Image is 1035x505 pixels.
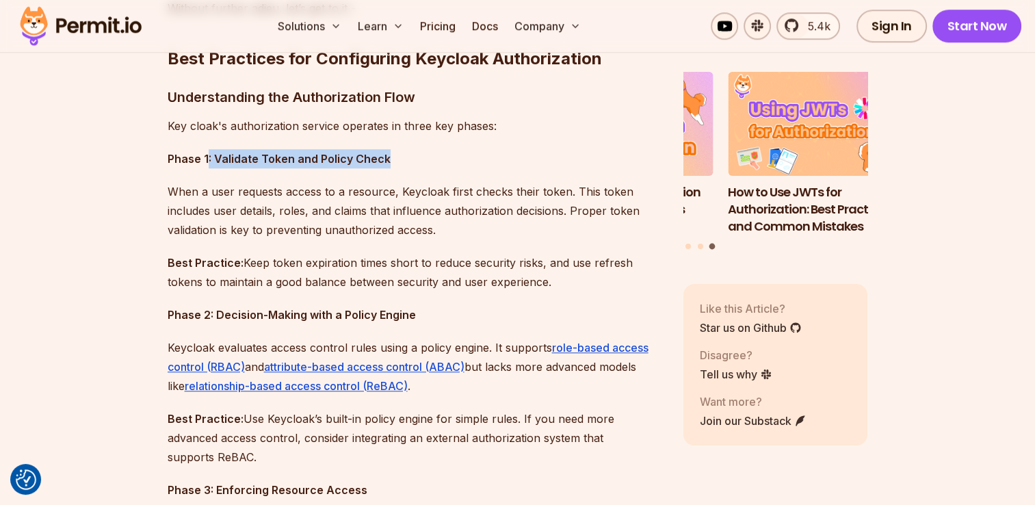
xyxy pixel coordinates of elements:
[168,182,661,239] p: When a user requests access to a resource, Keycloak first checks their token. This token includes...
[168,152,391,166] strong: Phase 1: Validate Token and Policy Check
[932,10,1022,42] a: Start Now
[168,409,661,467] p: Use Keycloak’s built-in policy engine for simple rules. If you need more advanced access control,...
[16,469,36,490] img: Revisit consent button
[700,320,802,336] a: Star us on Github
[728,73,913,177] img: How to Use JWTs for Authorization: Best Practices and Common Mistakes
[168,253,661,292] p: Keep token expiration times short to reduce security risks, and use refresh tokens to maintain a ...
[709,244,716,250] button: Go to slide 3
[700,300,802,317] p: Like this Article?
[685,244,691,249] button: Go to slide 1
[700,366,772,383] a: Tell us why
[467,12,503,40] a: Docs
[168,341,648,374] a: role-based access control (RBAC)
[264,360,464,374] a: attribute-based access control (ABAC)
[529,73,713,235] a: Implementing Authentication and Authorization in Next.jsImplementing Authentication and Authoriza...
[168,86,661,108] h3: Understanding the Authorization Flow
[415,12,461,40] a: Pricing
[728,73,913,235] li: 3 of 3
[168,116,661,135] p: Key cloak's authorization service operates in three key phases:
[529,73,713,177] img: Implementing Authentication and Authorization in Next.js
[800,18,830,34] span: 5.4k
[683,73,868,252] div: Posts
[700,347,772,363] p: Disagree?
[168,412,244,426] strong: Best Practice:
[168,338,661,396] p: Keycloak evaluates access control rules using a policy engine. It supports and but lacks more adv...
[700,413,807,429] a: Join our Substack
[185,379,408,393] a: relationship-based access control (ReBAC)
[168,483,367,497] strong: Phase 3: Enforcing Resource Access
[352,12,409,40] button: Learn
[168,256,244,270] strong: Best Practice:
[529,184,713,218] h3: Implementing Authentication and Authorization in Next.js
[698,244,703,249] button: Go to slide 2
[272,12,347,40] button: Solutions
[728,184,913,235] h3: How to Use JWTs for Authorization: Best Practices and Common Mistakes
[509,12,586,40] button: Company
[14,3,148,49] img: Permit logo
[16,469,36,490] button: Consent Preferences
[776,12,840,40] a: 5.4k
[529,73,713,235] li: 2 of 3
[168,308,416,322] strong: Phase 2: Decision-Making with a Policy Engine
[856,10,927,42] a: Sign In
[700,393,807,410] p: Want more?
